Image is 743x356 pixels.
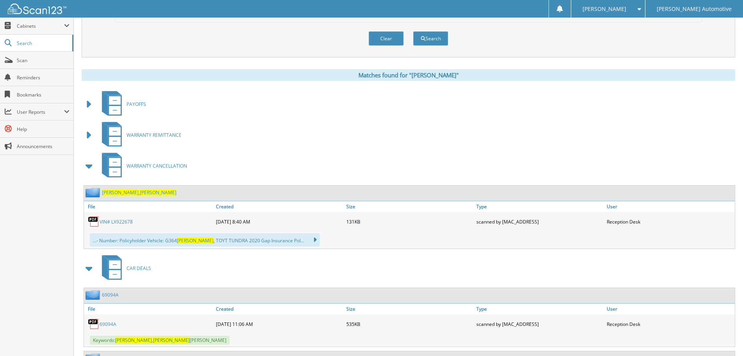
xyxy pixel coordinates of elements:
[657,7,732,11] span: [PERSON_NAME] Automotive
[17,40,68,47] span: Search
[369,31,404,46] button: Clear
[8,4,66,14] img: scan123-logo-white.svg
[474,316,604,332] div: scanned by [MAC_ADDRESS]
[84,304,214,314] a: File
[127,101,146,107] span: PAYOFFS
[214,316,344,332] div: [DATE] 11:06 AM
[17,109,64,115] span: User Reports
[100,218,133,225] a: VIN# LX922678
[127,132,182,138] span: WARRANTY REMITTANCE
[344,316,474,332] div: 535KB
[127,163,187,169] span: WARRANTY CANCELLATION
[100,321,116,327] a: 69094A
[605,214,735,229] div: Reception Desk
[214,214,344,229] div: [DATE] 8:40 AM
[17,143,69,150] span: Announcements
[177,237,214,244] span: [PERSON_NAME]
[97,120,182,150] a: WARRANTY REMITTANCE
[17,74,69,81] span: Reminders
[82,69,735,81] div: Matches found for "[PERSON_NAME]"
[102,189,176,196] a: [PERSON_NAME],[PERSON_NAME]
[474,214,604,229] div: scanned by [MAC_ADDRESS]
[474,304,604,314] a: Type
[17,126,69,132] span: Help
[86,188,102,197] img: folder2.png
[605,304,735,314] a: User
[102,292,119,298] a: 69094A
[17,91,69,98] span: Bookmarks
[605,316,735,332] div: Reception Desk
[474,201,604,212] a: Type
[214,201,344,212] a: Created
[88,318,100,330] img: PDF.png
[140,189,176,196] span: [PERSON_NAME]
[344,214,474,229] div: 131KB
[344,304,474,314] a: Size
[88,216,100,227] img: PDF.png
[102,189,139,196] span: [PERSON_NAME]
[214,304,344,314] a: Created
[583,7,626,11] span: [PERSON_NAME]
[97,253,151,284] a: CAR DEALS
[84,201,214,212] a: File
[86,290,102,300] img: folder2.png
[127,265,151,272] span: CAR DEALS
[115,337,152,343] span: [PERSON_NAME]
[90,233,320,247] div: ...- Number: Policyholder Vehicle: G364 , TOYT TUNDRA 2020 Gap Insurance Pol...
[344,201,474,212] a: Size
[97,150,187,181] a: WARRANTY CANCELLATION
[153,337,190,343] span: [PERSON_NAME]
[704,318,743,356] iframe: Chat Widget
[413,31,448,46] button: Search
[97,89,146,120] a: PAYOFFS
[90,336,230,345] span: Keywords: , [PERSON_NAME]
[605,201,735,212] a: User
[17,23,64,29] span: Cabinets
[17,57,69,64] span: Scan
